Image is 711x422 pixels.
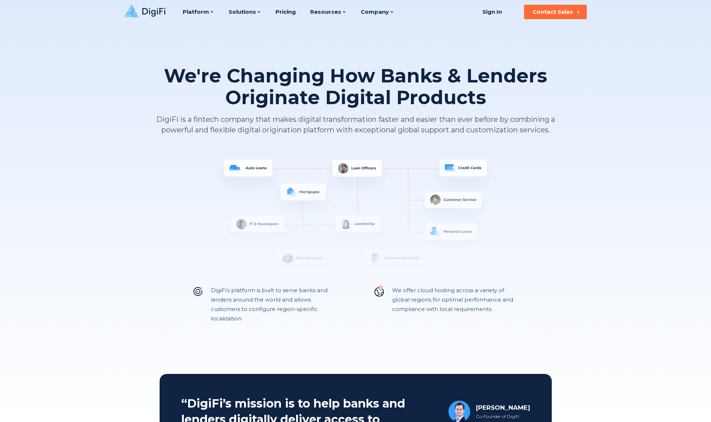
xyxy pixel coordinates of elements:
[524,5,587,19] button: Contact Sales
[155,65,556,108] h1: We're Changing How Banks & Lenders Originate Digital Products
[533,8,573,16] div: Contact Sales
[211,286,338,323] p: DigiFi’s platform is built to serve banks and lenders around the world and allows customers to co...
[155,157,556,280] img: System Overview
[392,286,519,323] p: We offer cloud hosting across a variety of global regions for optimal performance and compliance ...
[476,403,530,412] div: [PERSON_NAME]
[474,5,511,19] a: Sign In
[155,114,556,135] p: DigiFi is a fintech company that makes digital transformation faster and easier than ever before ...
[476,413,530,420] div: Co-Founder of DigiFi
